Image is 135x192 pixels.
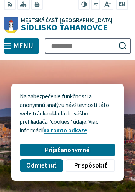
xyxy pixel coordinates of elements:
img: Prejsť na domovskú stránku [4,17,18,34]
button: Prispôsobiť [66,159,115,172]
button: Prijať anonymné [20,144,115,156]
h1: Sídlisko Ťahanovce [18,17,112,32]
a: Logo Sídlisko Ťahanovce, prejsť na domovskú stránku. [4,17,130,34]
button: Menu [4,38,39,54]
span: Odmietnuť [26,162,56,169]
a: EN [117,0,127,8]
a: na tomto odkaze [43,127,87,134]
span: Prijať anonymné [45,146,90,154]
span: Menu [13,43,33,49]
span: Prispôsobiť [74,162,106,169]
span: Mestská časť [GEOGRAPHIC_DATA] [21,17,112,23]
span: EN [119,0,125,8]
p: Na zabezpečenie funkčnosti a anonymnú analýzu návštevnosti táto webstránka ukladá do vášho prehli... [20,92,115,135]
button: Odmietnuť [20,159,63,172]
